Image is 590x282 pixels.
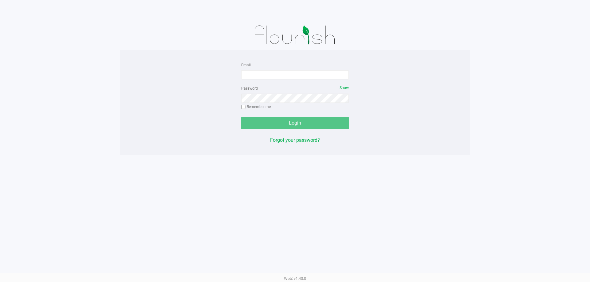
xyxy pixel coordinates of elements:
label: Email [241,62,251,68]
span: Show [340,86,349,90]
input: Remember me [241,105,246,109]
label: Password [241,86,258,91]
button: Forgot your password? [270,137,320,144]
label: Remember me [241,104,271,110]
span: Web: v1.40.0 [284,276,306,281]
